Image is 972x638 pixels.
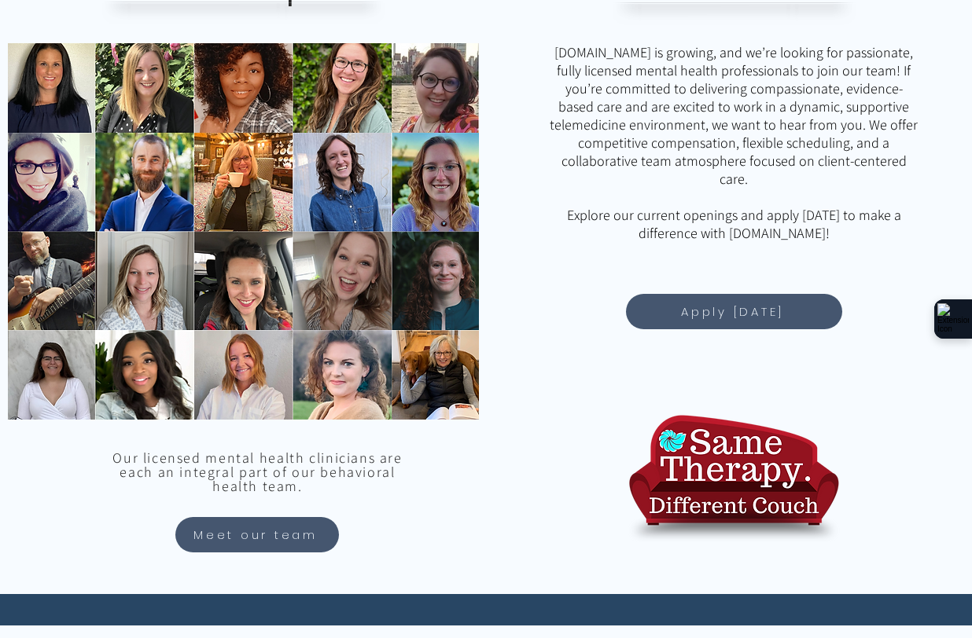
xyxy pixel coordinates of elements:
a: Meet our team [175,517,339,552]
span: Explore our current openings and apply [DATE] to make a difference with [DOMAIN_NAME]! [567,206,901,242]
img: TelebehavioralHealth.US Logo [628,401,840,552]
span: Our licensed mental health clinicians are each an integral part of our behavioral health team. [112,449,402,495]
img: Extension Icon [937,303,969,335]
img: Homepage Collage.png [8,43,479,420]
a: Apply Today [626,294,842,329]
span: Meet our team [193,526,318,544]
span: [DOMAIN_NAME] is growing, and we’re looking for passionate, fully licensed mental health professi... [550,43,918,188]
span: Apply [DATE] [681,302,784,321]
